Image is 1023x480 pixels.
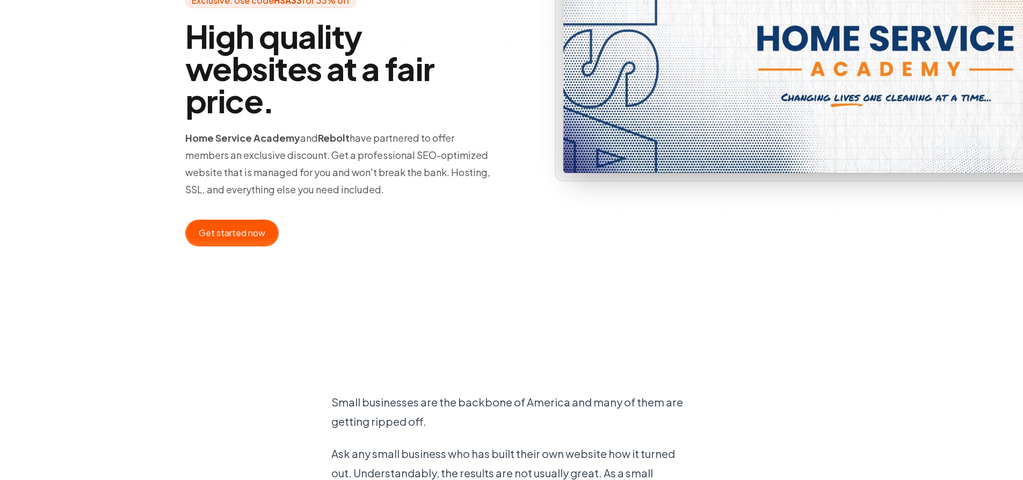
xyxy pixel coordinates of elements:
[185,129,495,198] p: and have partnered to offer members an exclusive discount. Get a professional SEO-optimized websi...
[318,132,350,144] strong: Rebolt
[331,392,692,431] p: Small businesses are the backbone of America and many of them are getting ripped off.
[185,20,495,117] h1: High quality websites at a fair price.
[185,220,279,246] button: Get started now
[185,132,300,144] strong: Home Service Academy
